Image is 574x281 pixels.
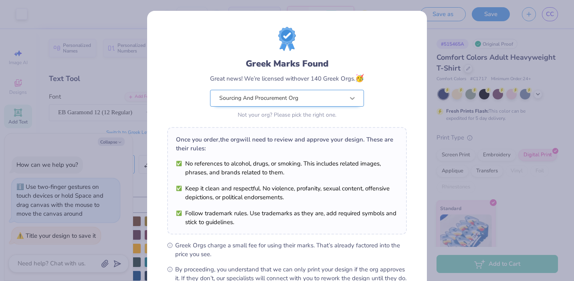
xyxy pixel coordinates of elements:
[176,209,398,226] li: Follow trademark rules. Use trademarks as they are, add required symbols and stick to guidelines.
[176,184,398,202] li: Keep it clean and respectful. No violence, profanity, sexual content, offensive depictions, or po...
[355,73,364,83] span: 🥳
[278,27,296,51] img: license-marks-badge.png
[176,159,398,177] li: No references to alcohol, drugs, or smoking. This includes related images, phrases, and brands re...
[210,111,364,119] div: Not your org? Please pick the right one.
[210,73,364,84] div: Great news! We’re licensed with over 140 Greek Orgs.
[175,241,407,259] span: Greek Orgs charge a small fee for using their marks. That’s already factored into the price you see.
[176,135,398,153] div: Once you order, the org will need to review and approve your design. These are their rules:
[210,57,364,70] div: Greek Marks Found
